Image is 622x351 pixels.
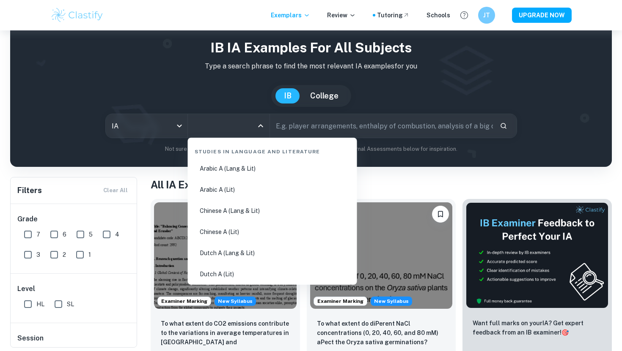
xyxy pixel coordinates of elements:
[215,297,256,306] span: New Syllabus
[115,230,119,239] span: 4
[310,202,453,309] img: ESS IA example thumbnail: To what extent do diPerent NaCl concentr
[151,177,612,192] h1: All IA Examples
[457,8,471,22] button: Help and Feedback
[427,11,450,20] a: Schools
[63,230,66,239] span: 6
[161,319,290,348] p: To what extent do CO2 emissions contribute to the variations in average temperatures in Indonesia...
[561,329,569,336] span: 🎯
[106,114,187,138] div: IA
[371,297,412,306] span: New Syllabus
[63,250,66,259] span: 2
[482,11,492,20] h6: JT
[191,141,354,159] div: Studies in Language and Literature
[496,119,511,133] button: Search
[270,114,493,138] input: E.g. player arrangements, enthalpy of combustion, analysis of a big city...
[88,250,91,259] span: 1
[512,8,572,23] button: UPGRADE NOW
[377,11,410,20] a: Tutoring
[432,206,449,223] button: Bookmark
[317,319,446,347] p: To what extent do diPerent NaCl concentrations (0, 20, 40, 60, and 80 mM) aPect the Oryza sativa ...
[50,7,104,24] img: Clastify logo
[89,230,93,239] span: 5
[327,11,356,20] p: Review
[191,243,354,263] li: Dutch A (Lang & Lit)
[478,7,495,24] button: JT
[36,250,40,259] span: 3
[191,201,354,220] li: Chinese A (Lang & Lit)
[191,222,354,242] li: Chinese A (Lit)
[371,297,412,306] div: Starting from the May 2026 session, the ESS IA requirements have changed. We created this exempla...
[17,38,605,58] h1: IB IA examples for all subjects
[271,11,310,20] p: Exemplars
[473,318,602,337] p: Want full marks on your IA ? Get expert feedback from an IB examiner!
[17,185,42,196] h6: Filters
[36,230,40,239] span: 7
[314,297,367,305] span: Examiner Marking
[191,159,354,178] li: Arabic A (Lang & Lit)
[191,180,354,199] li: Arabic A (Lit)
[215,297,256,306] div: Starting from the May 2026 session, the ESS IA requirements have changed. We created this exempla...
[17,333,131,350] h6: Session
[154,202,297,309] img: ESS IA example thumbnail: To what extent do CO2 emissions contribu
[302,88,347,103] button: College
[36,299,44,309] span: HL
[17,61,605,71] p: Type a search phrase to find the most relevant IA examples for you
[275,88,300,103] button: IB
[17,284,131,294] h6: Level
[17,145,605,153] p: Not sure what to search for? You can always look through our example Internal Assessments below f...
[158,297,211,305] span: Examiner Marking
[67,299,74,309] span: SL
[466,202,608,308] img: Thumbnail
[17,214,131,224] h6: Grade
[255,120,267,132] button: Close
[191,264,354,284] li: Dutch A (Lit)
